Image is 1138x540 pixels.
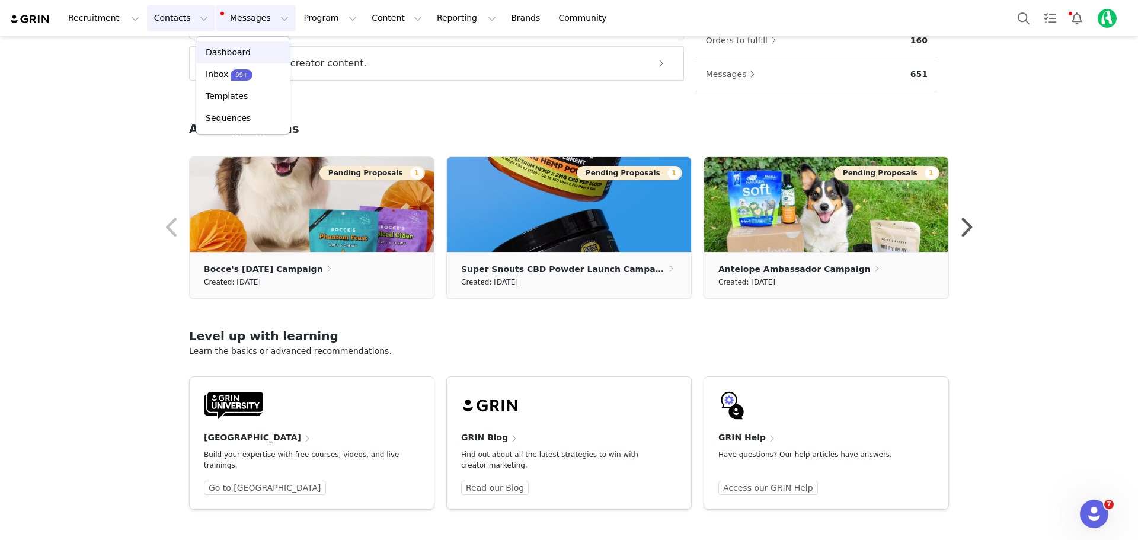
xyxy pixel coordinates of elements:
[365,5,429,31] button: Content
[1064,5,1090,31] button: Notifications
[189,327,949,345] h2: Level up with learning
[204,276,261,289] small: Created: [DATE]
[910,34,928,47] p: 160
[1104,500,1114,509] span: 7
[204,449,401,471] p: Build your expertise with free courses, videos, and live trainings.
[552,5,619,31] a: Community
[204,391,263,420] img: GRIN-University-Logo-Black.svg
[319,166,425,180] button: Pending Proposals1
[718,481,818,495] a: Access our GRIN Help
[206,112,251,124] p: Sequences
[705,31,782,50] button: Orders to fulfill
[718,276,775,289] small: Created: [DATE]
[61,5,146,31] button: Recruitment
[430,5,503,31] button: Reporting
[910,68,928,81] p: 651
[189,345,949,357] p: Learn the basics or advanced recommendations.
[189,46,684,81] button: Approve new creator content.
[461,391,520,420] img: grin-logo-black.svg
[461,276,518,289] small: Created: [DATE]
[718,263,871,276] p: Antelope Ambassador Campaign
[718,432,766,444] h4: GRIN Help
[296,5,364,31] button: Program
[204,432,301,444] h4: [GEOGRAPHIC_DATA]
[461,263,665,276] p: Super Snouts CBD Powder Launch Campaign
[204,263,323,276] p: Bocce's [DATE] Campaign
[504,5,551,31] a: Brands
[577,166,682,180] button: Pending Proposals1
[204,481,326,495] a: Go to [GEOGRAPHIC_DATA]
[834,166,939,180] button: Pending Proposals1
[206,90,248,103] p: Templates
[447,157,691,252] img: 6ba96738-f8b9-4a30-ac9e-2c94d6dc8112.jpg
[206,68,228,81] p: Inbox
[225,56,367,71] h3: Approve new creator content.
[705,65,762,84] button: Messages
[1080,500,1108,528] iframe: Intercom live chat
[461,481,529,495] a: Read our Blog
[461,449,658,471] p: Find out about all the latest strategies to win with creator marketing.
[9,14,51,25] img: grin logo
[718,391,747,420] img: GRIN-help-icon.svg
[718,449,915,460] p: Have questions? Our help articles have answers.
[1037,5,1063,31] a: Tasks
[189,120,299,138] h2: Active programs
[190,157,434,252] img: 5c2e5990-ec6d-4772-9c8b-2f6902989190.png
[461,432,508,444] h4: GRIN Blog
[1098,9,1117,28] img: 39ed671a-8e18-492b-ba48-270470d6d42f.png
[216,5,296,31] button: Messages
[704,157,948,252] img: 907bae1c-4fd9-4b86-b11f-9874184963ce.jpg
[1011,5,1037,31] button: Search
[1091,9,1129,28] button: Profile
[235,71,248,79] p: 99+
[147,5,215,31] button: Contacts
[206,46,251,59] p: Dashboard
